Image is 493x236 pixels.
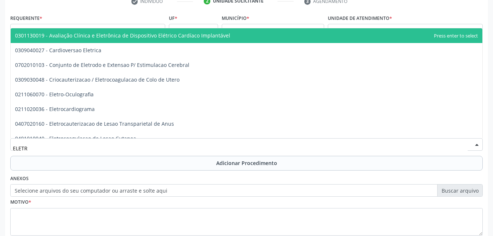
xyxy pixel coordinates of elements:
span: Unidade de Saude da Familia [GEOGRAPHIC_DATA] [330,26,468,34]
span: 0702010103 - Conjunto de Eletrodo e Extensao P/ Estimulacao Cerebral [15,61,189,68]
span: 0211020036 - Eletrocardiograma [15,106,95,112]
span: 0401010040 - Eletrocoagulacao de Lesao Cutanea [15,135,136,142]
span: Adicionar Procedimento [216,159,277,167]
span: AL [171,26,203,34]
span: 0211060070 - Eletro-Oculografia [15,91,94,98]
label: Requerente [10,12,42,24]
span: 0309030048 - Criocauterizacao / Eletrocoagulacao de Colo de Utero [15,76,180,83]
input: Buscar por procedimento [13,141,468,155]
button: Adicionar Procedimento [10,156,483,171]
span: 0407020160 - Eletrocauterizacao de Lesao Transparietal de Anus [15,120,174,127]
label: Motivo [10,197,31,208]
span: 0301130019 - Avaliação Clínica e Eletrônica de Dispositivo Elétrico Cardíaco Implantável [15,32,230,39]
label: Unidade de atendimento [328,12,392,24]
span: Profissional de Saúde [13,26,150,34]
span: [PERSON_NAME] [224,26,309,34]
label: UF [169,12,177,24]
span: 0309040027 - Cardioversao Eletrica [15,47,101,54]
label: Anexos [10,173,29,185]
label: Município [222,12,249,24]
